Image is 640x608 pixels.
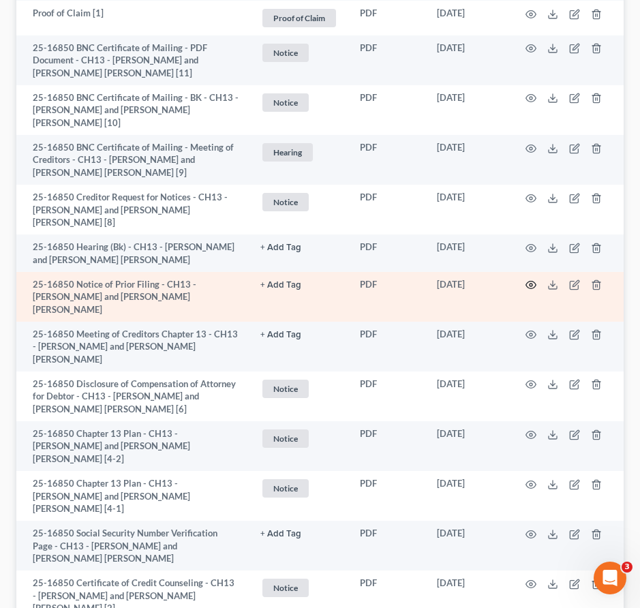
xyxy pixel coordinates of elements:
[349,421,426,471] td: PDF
[262,380,309,398] span: Notice
[349,135,426,185] td: PDF
[260,243,301,252] button: + Add Tag
[260,191,338,213] a: Notice
[349,471,426,521] td: PDF
[16,322,249,371] td: 25-16850 Meeting of Creditors Chapter 13 - CH13 - [PERSON_NAME] and [PERSON_NAME] [PERSON_NAME]
[260,477,338,500] a: Notice
[349,322,426,371] td: PDF
[262,479,309,498] span: Notice
[426,322,509,371] td: [DATE]
[262,9,336,27] span: Proof of Claim
[16,272,249,322] td: 25-16850 Notice of Prior Filing - CH13 - [PERSON_NAME] and [PERSON_NAME] [PERSON_NAME]
[594,562,626,594] iframe: Intercom live chat
[16,521,249,571] td: 25-16850 Social Security Number Verification Page - CH13 - [PERSON_NAME] and [PERSON_NAME] [PERSO...
[262,44,309,62] span: Notice
[16,85,249,135] td: 25-16850 BNC Certificate of Mailing - BK - CH13 - [PERSON_NAME] and [PERSON_NAME] [PERSON_NAME] [10]
[260,42,338,64] a: Notice
[426,471,509,521] td: [DATE]
[260,141,338,164] a: Hearing
[260,530,301,538] button: + Add Tag
[16,234,249,272] td: 25-16850 Hearing (Bk) - CH13 - [PERSON_NAME] and [PERSON_NAME] [PERSON_NAME]
[426,1,509,35] td: [DATE]
[260,328,338,341] a: + Add Tag
[426,272,509,322] td: [DATE]
[16,471,249,521] td: 25-16850 Chapter 13 Plan - CH13 - [PERSON_NAME] and [PERSON_NAME] [PERSON_NAME] [4-1]
[349,1,426,35] td: PDF
[426,371,509,421] td: [DATE]
[349,185,426,234] td: PDF
[262,579,309,597] span: Notice
[349,234,426,272] td: PDF
[260,281,301,290] button: + Add Tag
[16,421,249,471] td: 25-16850 Chapter 13 Plan - CH13 - [PERSON_NAME] and [PERSON_NAME] [PERSON_NAME] [4-2]
[426,185,509,234] td: [DATE]
[426,85,509,135] td: [DATE]
[260,91,338,114] a: Notice
[262,429,309,448] span: Notice
[349,371,426,421] td: PDF
[260,378,338,400] a: Notice
[426,234,509,272] td: [DATE]
[349,272,426,322] td: PDF
[260,331,301,339] button: + Add Tag
[260,241,338,254] a: + Add Tag
[426,135,509,185] td: [DATE]
[260,278,338,291] a: + Add Tag
[16,1,249,35] td: Proof of Claim [1]
[262,93,309,112] span: Notice
[16,371,249,421] td: 25-16850 Disclosure of Compensation of Attorney for Debtor - CH13 - [PERSON_NAME] and [PERSON_NAM...
[260,427,338,450] a: Notice
[16,135,249,185] td: 25-16850 BNC Certificate of Mailing - Meeting of Creditors - CH13 - [PERSON_NAME] and [PERSON_NAM...
[426,35,509,85] td: [DATE]
[16,35,249,85] td: 25-16850 BNC Certificate of Mailing - PDF Document - CH13 - [PERSON_NAME] and [PERSON_NAME] [PERS...
[260,577,338,599] a: Notice
[426,421,509,471] td: [DATE]
[349,521,426,571] td: PDF
[349,85,426,135] td: PDF
[349,35,426,85] td: PDF
[260,7,338,29] a: Proof of Claim
[622,562,633,573] span: 3
[262,193,309,211] span: Notice
[260,527,338,540] a: + Add Tag
[16,185,249,234] td: 25-16850 Creditor Request for Notices - CH13 - [PERSON_NAME] and [PERSON_NAME] [PERSON_NAME] [8]
[426,521,509,571] td: [DATE]
[262,143,313,162] span: Hearing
